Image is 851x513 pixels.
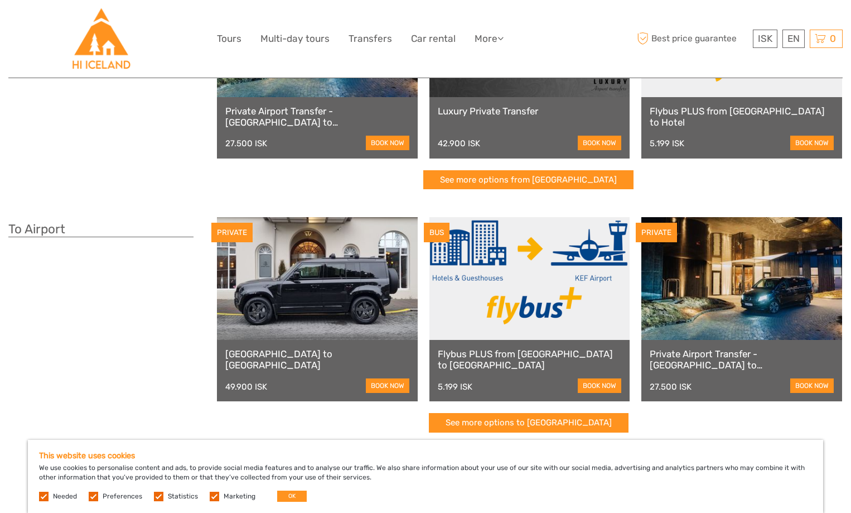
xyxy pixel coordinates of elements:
a: book now [578,378,621,393]
div: 5.199 ISK [438,382,472,392]
div: 27.500 ISK [225,138,267,148]
a: See more options to [GEOGRAPHIC_DATA] [429,413,628,433]
div: We use cookies to personalise content and ads, to provide social media features and to analyse ou... [28,440,823,513]
span: 0 [828,33,838,44]
label: Needed [53,492,77,501]
div: BUS [424,223,449,242]
a: Multi-day tours [260,31,330,47]
label: Marketing [224,492,255,501]
a: book now [790,378,834,393]
a: book now [366,378,409,393]
img: Hostelling International [71,8,132,69]
h3: To Airport [8,222,194,237]
div: 49.900 ISK [225,382,267,392]
label: Preferences [103,492,142,501]
button: OK [277,491,307,502]
label: Statistics [168,492,198,501]
h5: This website uses cookies [39,451,812,461]
div: 27.500 ISK [650,382,692,392]
a: Car rental [411,31,456,47]
a: Flybus PLUS from [GEOGRAPHIC_DATA] to Hotel [650,106,834,128]
a: Tours [217,31,241,47]
span: ISK [758,33,772,44]
div: PRIVATE [211,223,253,242]
div: PRIVATE [636,223,677,242]
a: book now [578,136,621,150]
a: More [475,31,504,47]
a: Transfers [349,31,392,47]
a: Flybus PLUS from [GEOGRAPHIC_DATA] to [GEOGRAPHIC_DATA] [438,348,622,371]
a: Luxury Private Transfer [438,106,622,117]
a: book now [366,136,409,150]
a: [GEOGRAPHIC_DATA] to [GEOGRAPHIC_DATA] [225,348,409,371]
p: We're away right now. Please check back later! [16,20,126,28]
a: Private Airport Transfer - [GEOGRAPHIC_DATA] to [GEOGRAPHIC_DATA] [650,348,834,371]
a: Private Airport Transfer - [GEOGRAPHIC_DATA] to [GEOGRAPHIC_DATA] [225,106,409,128]
span: Best price guarantee [634,30,750,48]
div: 42.900 ISK [438,138,480,148]
div: EN [782,30,805,48]
div: 5.199 ISK [650,138,684,148]
button: Open LiveChat chat widget [128,17,142,31]
a: See more options from [GEOGRAPHIC_DATA] [423,170,634,190]
a: book now [790,136,834,150]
